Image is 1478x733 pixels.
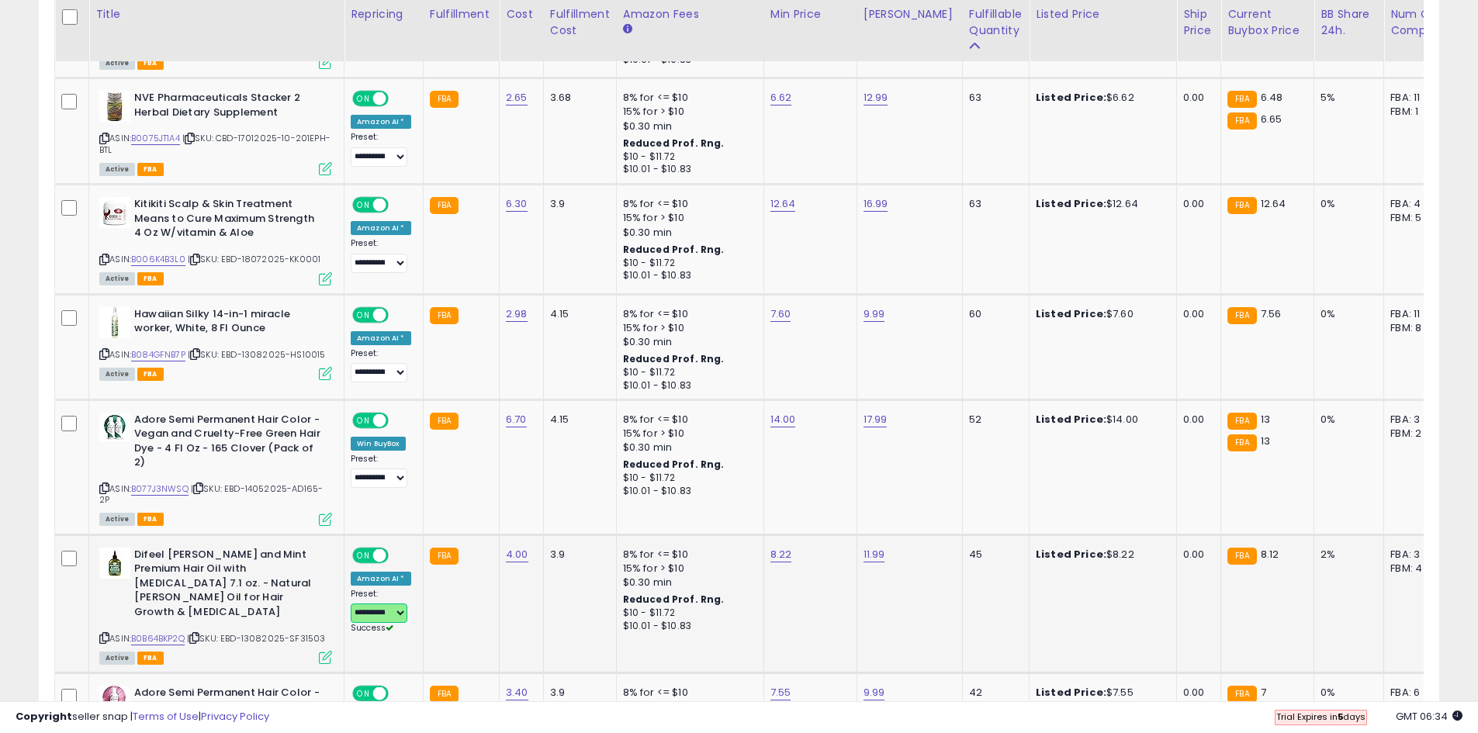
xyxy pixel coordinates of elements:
[351,221,411,235] div: Amazon AI *
[1321,686,1372,700] div: 0%
[550,6,610,39] div: Fulfillment Cost
[386,413,411,427] span: OFF
[137,652,164,665] span: FBA
[1261,90,1283,105] span: 6.48
[623,576,752,590] div: $0.30 min
[137,57,164,70] span: FBA
[623,548,752,562] div: 8% for <= $10
[1036,197,1165,211] div: $12.64
[770,196,796,212] a: 12.64
[969,91,1017,105] div: 63
[969,307,1017,321] div: 60
[623,413,752,427] div: 8% for <= $10
[1183,548,1209,562] div: 0.00
[623,620,752,633] div: $10.01 - $10.83
[506,90,528,105] a: 2.65
[550,413,604,427] div: 4.15
[137,513,164,526] span: FBA
[134,413,323,474] b: Adore Semi Permanent Hair Color - Vegan and Cruelty-Free Green Hair Dye - 4 Fl Oz - 165 Clover (P...
[16,710,269,724] div: seller snap | |
[134,548,323,624] b: Difeel [PERSON_NAME] and Mint Premium Hair Oil with [MEDICAL_DATA] 7.1 oz. - Natural [PERSON_NAME...
[623,427,752,441] div: 15% for > $10
[99,513,135,526] span: All listings currently available for purchase on Amazon
[864,547,885,562] a: 11.99
[864,90,888,105] a: 12.99
[1183,197,1209,211] div: 0.00
[430,91,459,108] small: FBA
[550,91,604,105] div: 3.68
[623,366,752,379] div: $10 - $11.72
[1390,6,1447,39] div: Num of Comp.
[99,163,135,176] span: All listings currently available for purchase on Amazon
[623,307,752,321] div: 8% for <= $10
[131,348,185,361] a: B084GFNB7P
[623,91,752,105] div: 8% for <= $10
[1036,685,1106,700] b: Listed Price:
[99,413,130,441] img: 41N1Bee3uZL._SL40_.jpg
[1321,548,1372,562] div: 2%
[99,272,135,285] span: All listings currently available for purchase on Amazon
[1036,306,1106,321] b: Listed Price:
[623,6,757,22] div: Amazon Fees
[1390,413,1442,427] div: FBA: 3
[188,253,320,265] span: | SKU: EBD-18072025-KK0001
[1261,196,1286,211] span: 12.64
[969,6,1023,39] div: Fulfillable Quantity
[99,197,130,228] img: 41hqQz4s0CL._SL40_.jpg
[354,92,373,105] span: ON
[623,441,752,455] div: $0.30 min
[1261,685,1266,700] span: 7
[99,197,332,283] div: ASIN:
[354,413,373,427] span: ON
[1390,321,1442,335] div: FBM: 8
[1183,307,1209,321] div: 0.00
[137,272,164,285] span: FBA
[770,6,850,22] div: Min Price
[430,413,459,430] small: FBA
[623,226,752,240] div: $0.30 min
[351,331,411,345] div: Amazon AI *
[1036,413,1165,427] div: $14.00
[351,454,411,489] div: Preset:
[864,196,888,212] a: 16.99
[134,307,323,340] b: Hawaiian Silky 14-in-1 miracle worker, White, 8 Fl Ounce
[623,257,752,270] div: $10 - $11.72
[1036,196,1106,211] b: Listed Price:
[137,368,164,381] span: FBA
[351,572,411,586] div: Amazon AI *
[969,686,1017,700] div: 42
[864,6,956,22] div: [PERSON_NAME]
[1261,112,1282,126] span: 6.65
[864,685,885,700] a: 9.99
[623,352,725,365] b: Reduced Prof. Rng.
[386,199,411,212] span: OFF
[386,548,411,562] span: OFF
[131,253,185,266] a: B006K4B3L0
[430,197,459,214] small: FBA
[1321,91,1372,105] div: 5%
[623,472,752,485] div: $10 - $11.72
[1183,413,1209,427] div: 0.00
[623,197,752,211] div: 8% for <= $10
[99,548,332,662] div: ASIN:
[864,306,885,322] a: 9.99
[351,589,411,634] div: Preset:
[16,709,72,724] strong: Copyright
[864,412,888,427] a: 17.99
[550,197,604,211] div: 3.9
[351,238,411,273] div: Preset:
[1390,686,1442,700] div: FBA: 6
[99,686,130,713] img: 41e0VJspuDL._SL40_.jpg
[770,685,791,700] a: 7.55
[95,6,337,22] div: Title
[131,632,185,645] a: B0B64BKP2Q
[351,115,411,129] div: Amazon AI *
[99,91,130,122] img: 51EZdjOqU8L._SL40_.jpg
[1390,91,1442,105] div: FBA: 11
[430,548,459,565] small: FBA
[1338,711,1343,723] b: 5
[131,132,180,145] a: B0075JT1A4
[188,348,326,361] span: | SKU: EBD-13082025-HS10015
[1036,307,1165,321] div: $7.60
[1036,686,1165,700] div: $7.55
